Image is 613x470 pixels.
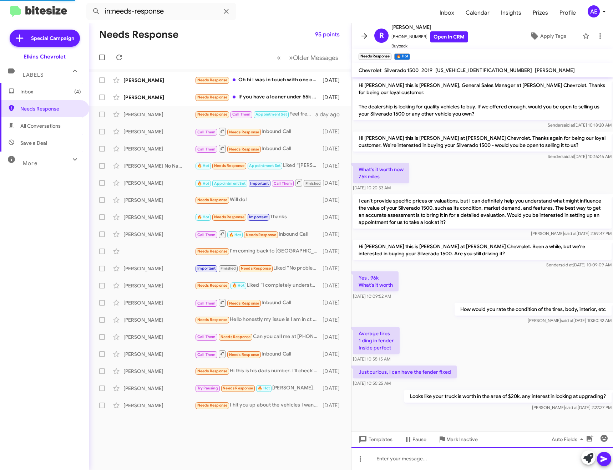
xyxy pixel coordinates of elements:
div: [DATE] [321,248,345,255]
span: Inbox [20,88,81,95]
p: Hi [PERSON_NAME] this is [PERSON_NAME], General Sales Manager at [PERSON_NAME] Chevrolet. Thanks ... [353,79,612,120]
span: said at [564,231,577,236]
div: [PERSON_NAME] [123,145,195,152]
div: Liked “No problem, we appreciate the opportunity!” [195,264,321,272]
p: Hi [PERSON_NAME] this is [PERSON_NAME] at [PERSON_NAME] Chevrolet. Thanks again for being our loy... [353,132,612,152]
div: [PERSON_NAME] [123,214,195,221]
div: [DATE] [321,368,345,375]
span: 2019 [421,67,432,73]
span: Call Them [197,352,216,357]
div: [DATE] [321,402,345,409]
div: [PERSON_NAME] [123,385,195,392]
button: Templates [351,433,398,446]
span: said at [561,318,573,323]
span: Apply Tags [540,30,566,42]
span: Call Them [274,181,292,186]
span: [DATE] 10:20:53 AM [353,185,391,190]
span: Call Them [197,147,216,152]
div: [PERSON_NAME] [123,333,195,341]
div: I hit you up about the vehicles I want to see. [195,401,321,409]
span: 🔥 Hot [258,386,270,390]
a: Profile [554,2,582,23]
span: 🔥 Hot [197,215,209,219]
a: Inbox [434,2,460,23]
div: [DATE] [321,316,345,323]
div: [DATE] [321,145,345,152]
a: Open in CRM [430,31,468,42]
span: [DATE] 10:55:15 AM [353,356,390,362]
div: [PERSON_NAME] [123,231,195,238]
a: Calendar [460,2,495,23]
div: Oh hi I was in touch with one of your team he said he'll let me know when the cheaper model exuin... [195,76,321,84]
div: If you have a loaner under 55k MSRP and are willing to match the deal I sent over, we can talk. O... [195,93,321,101]
span: Chevrolet [359,67,381,73]
span: Needs Response [241,266,271,271]
span: Important [249,215,268,219]
span: [PERSON_NAME] [535,67,575,73]
span: Needs Response [229,147,259,152]
span: Needs Response [229,301,259,306]
span: Important [197,266,216,271]
div: a day ago [315,111,345,118]
span: Mark Inactive [446,433,478,446]
span: Prizes [527,2,554,23]
span: Needs Response [214,163,244,168]
span: [PERSON_NAME] [DATE] 2:27:27 PM [532,405,612,410]
span: Templates [357,433,392,446]
span: Important [250,181,269,186]
span: Auto Fields [552,433,586,446]
span: » [289,53,293,62]
div: [PERSON_NAME] [123,128,195,135]
div: Can you call me at [PHONE_NUMBER] [195,333,321,341]
div: I'm coming back to [GEOGRAPHIC_DATA] from [DATE]-[DATE] Sounds good The vin is above I was offere... [195,247,321,255]
span: Sender [DATE] 10:16:46 AM [548,154,612,159]
span: Special Campaign [31,35,74,42]
span: (4) [74,88,81,95]
span: 🔥 Hot [232,283,244,288]
div: [PERSON_NAME] [123,196,195,204]
span: Appointment Set [249,163,280,168]
button: Previous [273,50,285,65]
input: Search [86,3,236,20]
span: Appointment Set [214,181,245,186]
p: Looks like your truck is worth in the area of $20k, any interest in looking at upgrading? [404,390,612,403]
span: Needs Response [229,130,259,134]
div: [DATE] [321,333,345,341]
button: Pause [398,433,432,446]
span: Insights [495,2,527,23]
span: Call Them [197,301,216,306]
span: Needs Response [197,317,228,322]
h1: Needs Response [99,29,178,40]
div: Hello honestly my issue is I am in ct and pretty busy at work so it would need to be a long dista... [195,316,321,324]
div: [PERSON_NAME] [123,111,195,118]
span: Buyback [391,42,468,50]
span: Sender [DATE] 10:18:20 AM [548,122,612,128]
span: [PERSON_NAME] [391,23,468,31]
div: [PERSON_NAME] [123,179,195,187]
button: AE [582,5,605,17]
span: R [379,30,384,41]
span: Older Messages [293,54,338,62]
div: [PERSON_NAME] [123,402,195,409]
div: [PERSON_NAME] [123,351,195,358]
span: Needs Response [197,112,228,117]
div: [DATE] [321,385,345,392]
div: [DATE] [321,282,345,289]
p: Just curious, I can have the fender fixed [353,366,457,378]
span: Finished [305,181,321,186]
span: Call Them [197,233,216,237]
button: Next [285,50,343,65]
span: Needs Response [197,249,228,254]
span: Needs Response [221,334,251,339]
span: [DATE] 10:55:25 AM [353,380,391,386]
div: [DATE] [321,162,345,169]
p: Yes . 96k What's it worth [353,271,399,291]
div: AE [588,5,600,17]
span: [DATE] 10:09:52 AM [353,293,391,299]
span: Needs Response [197,198,228,202]
div: [PERSON_NAME]. [195,384,321,392]
div: Will do! [195,196,321,204]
